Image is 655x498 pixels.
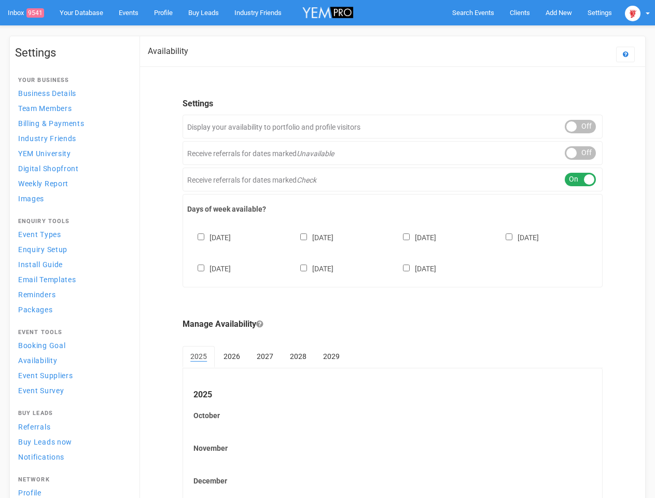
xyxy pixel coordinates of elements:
a: Industry Friends [15,131,129,145]
a: Event Types [15,227,129,241]
input: [DATE] [198,233,204,240]
a: 2026 [216,346,248,367]
span: Search Events [452,9,494,17]
legend: Manage Availability [183,319,603,330]
a: Event Suppliers [15,368,129,382]
label: [DATE] [187,262,231,274]
em: Unavailable [297,149,334,158]
a: Business Details [15,86,129,100]
span: Images [18,195,44,203]
label: November [193,443,592,453]
h4: Event Tools [18,329,126,336]
h4: Network [18,477,126,483]
a: 2025 [183,346,215,368]
img: open-uri20250107-2-1pbi2ie [625,6,640,21]
div: Receive referrals for dates marked [183,168,603,191]
a: Team Members [15,101,129,115]
a: Notifications [15,450,129,464]
a: 2028 [282,346,314,367]
a: Event Survey [15,383,129,397]
a: Images [15,191,129,205]
span: Weekly Report [18,179,68,188]
legend: 2025 [193,389,592,401]
em: Check [297,176,316,184]
a: 2029 [315,346,347,367]
h4: Enquiry Tools [18,218,126,225]
label: [DATE] [393,262,436,274]
span: Digital Shopfront [18,164,79,173]
label: Days of week available? [187,204,598,214]
h4: Your Business [18,77,126,84]
a: Enquiry Setup [15,242,129,256]
span: Install Guide [18,260,63,269]
span: Event Suppliers [18,371,73,380]
a: Email Templates [15,272,129,286]
span: YEM University [18,149,71,158]
a: Install Guide [15,257,129,271]
span: Booking Goal [18,341,65,350]
label: December [193,476,592,486]
a: Weekly Report [15,176,129,190]
input: [DATE] [506,233,512,240]
a: YEM University [15,146,129,160]
a: Referrals [15,420,129,434]
span: Event Types [18,230,61,239]
span: Add New [546,9,572,17]
h1: Settings [15,47,129,59]
span: Enquiry Setup [18,245,67,254]
a: Packages [15,302,129,316]
span: Event Survey [18,386,64,395]
span: Billing & Payments [18,119,85,128]
a: Reminders [15,287,129,301]
label: [DATE] [187,231,231,243]
a: Digital Shopfront [15,161,129,175]
div: Display your availability to portfolio and profile visitors [183,115,603,139]
span: Business Details [18,89,76,98]
a: Booking Goal [15,338,129,352]
span: Packages [18,306,53,314]
legend: Settings [183,98,603,110]
div: Receive referrals for dates marked [183,141,603,165]
span: Email Templates [18,275,76,284]
input: [DATE] [300,233,307,240]
span: Clients [510,9,530,17]
a: Billing & Payments [15,116,129,130]
span: Team Members [18,104,72,113]
h2: Availability [148,47,188,56]
a: Buy Leads now [15,435,129,449]
span: Notifications [18,453,64,461]
h4: Buy Leads [18,410,126,417]
label: October [193,410,592,421]
a: Availability [15,353,129,367]
input: [DATE] [403,233,410,240]
label: [DATE] [290,231,333,243]
label: [DATE] [495,231,539,243]
a: 2027 [249,346,281,367]
span: Availability [18,356,57,365]
span: Reminders [18,290,55,299]
span: 9541 [26,8,44,18]
label: [DATE] [393,231,436,243]
input: [DATE] [300,265,307,271]
input: [DATE] [198,265,204,271]
label: [DATE] [290,262,333,274]
input: [DATE] [403,265,410,271]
